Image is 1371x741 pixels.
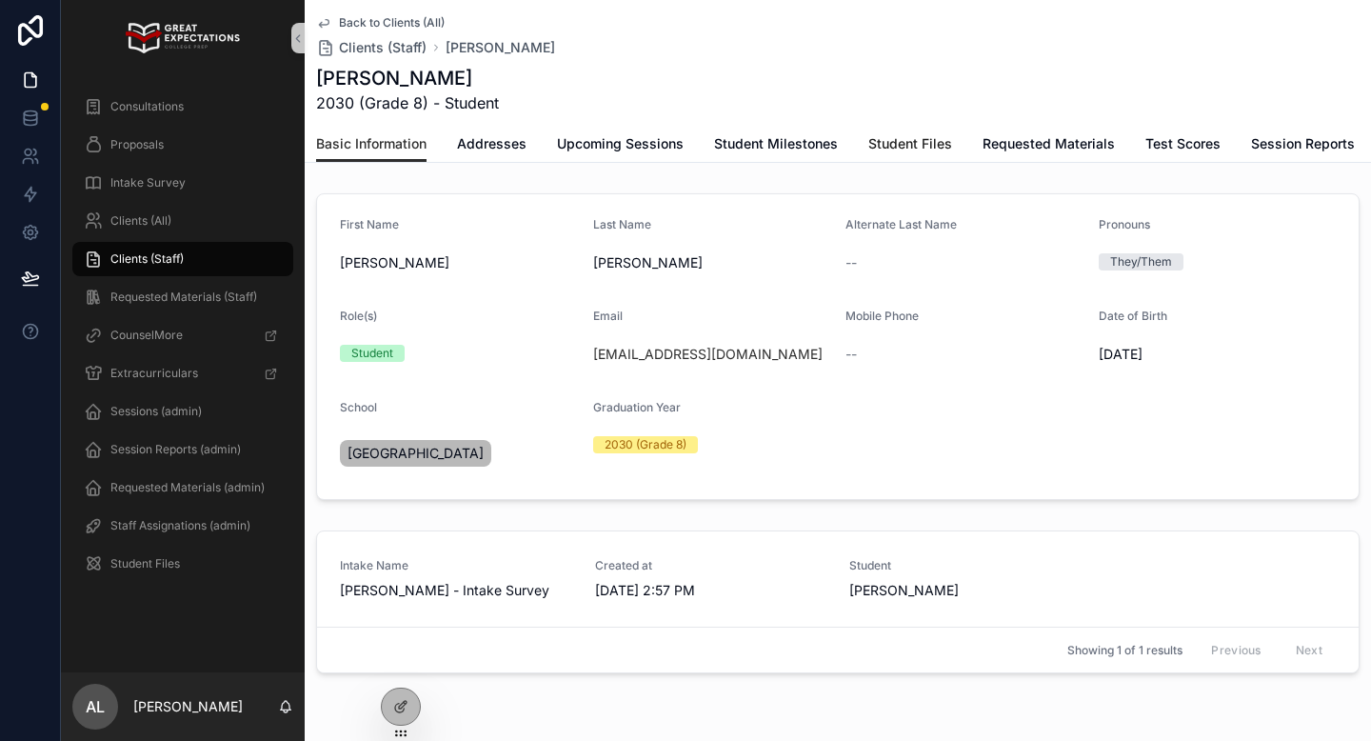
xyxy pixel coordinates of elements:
span: Basic Information [316,134,427,153]
span: Proposals [110,137,164,152]
a: CounselMore [72,318,293,352]
span: [DATE] 2:57 PM [595,581,827,600]
span: Student Milestones [714,134,838,153]
span: Clients (All) [110,213,171,229]
span: [PERSON_NAME] - Intake Survey [340,581,572,600]
span: Intake Name [340,558,572,573]
a: Basic Information [316,127,427,163]
a: Back to Clients (All) [316,15,445,30]
span: Showing 1 of 1 results [1067,643,1182,658]
span: [DATE] [1099,345,1337,364]
span: Clients (Staff) [339,38,427,57]
span: Created at [595,558,827,573]
span: [PERSON_NAME] [849,581,1082,600]
span: School [340,400,377,414]
span: Requested Materials [983,134,1115,153]
a: Extracurriculars [72,356,293,391]
a: Clients (Staff) [72,242,293,276]
a: Session Reports [1251,127,1355,165]
span: Student Files [868,134,952,153]
span: Addresses [457,134,527,153]
span: Test Scores [1145,134,1221,153]
span: Alternate Last Name [845,217,957,231]
span: Upcoming Sessions [557,134,684,153]
span: CounselMore [110,328,183,343]
a: Consultations [72,90,293,124]
span: Student [849,558,1082,573]
a: Staff Assignations (admin) [72,509,293,543]
span: Email [593,309,623,323]
a: Proposals [72,128,293,162]
span: Mobile Phone [845,309,919,323]
span: AL [86,695,105,718]
div: Student [351,345,393,362]
a: [EMAIL_ADDRESS][DOMAIN_NAME] [593,345,823,364]
a: Test Scores [1145,127,1221,165]
a: Session Reports (admin) [72,432,293,467]
span: First Name [340,217,399,231]
span: Requested Materials (Staff) [110,290,257,305]
span: -- [845,253,857,272]
a: Upcoming Sessions [557,127,684,165]
span: Date of Birth [1099,309,1167,323]
span: Intake Survey [110,175,186,190]
div: scrollable content [61,76,305,606]
span: -- [845,345,857,364]
a: [PERSON_NAME] [446,38,555,57]
span: Last Name [593,217,651,231]
a: Student Files [72,547,293,581]
div: They/Them [1110,253,1172,270]
span: Session Reports (admin) [110,442,241,457]
div: 2030 (Grade 8) [605,436,686,453]
span: Session Reports [1251,134,1355,153]
a: Requested Materials [983,127,1115,165]
a: Intake Survey [72,166,293,200]
span: Consultations [110,99,184,114]
span: [PERSON_NAME] [593,253,831,272]
span: Staff Assignations (admin) [110,518,250,533]
span: Extracurriculars [110,366,198,381]
span: Back to Clients (All) [339,15,445,30]
span: Graduation Year [593,400,681,414]
p: [PERSON_NAME] [133,697,243,716]
span: Pronouns [1099,217,1150,231]
span: [GEOGRAPHIC_DATA] [348,444,484,463]
a: Student Milestones [714,127,838,165]
a: Addresses [457,127,527,165]
span: 2030 (Grade 8) - Student [316,91,499,114]
span: Sessions (admin) [110,404,202,419]
img: App logo [126,23,239,53]
a: Clients (All) [72,204,293,238]
span: [PERSON_NAME] [340,253,578,272]
a: Sessions (admin) [72,394,293,429]
a: Intake Name[PERSON_NAME] - Intake SurveyCreated at[DATE] 2:57 PMStudent[PERSON_NAME] [317,531,1359,627]
a: Clients (Staff) [316,38,427,57]
a: Requested Materials (Staff) [72,280,293,314]
h1: [PERSON_NAME] [316,65,499,91]
span: Requested Materials (admin) [110,480,265,495]
span: Role(s) [340,309,377,323]
span: Clients (Staff) [110,251,184,267]
span: Student Files [110,556,180,571]
a: Requested Materials (admin) [72,471,293,505]
a: Student Files [868,127,952,165]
